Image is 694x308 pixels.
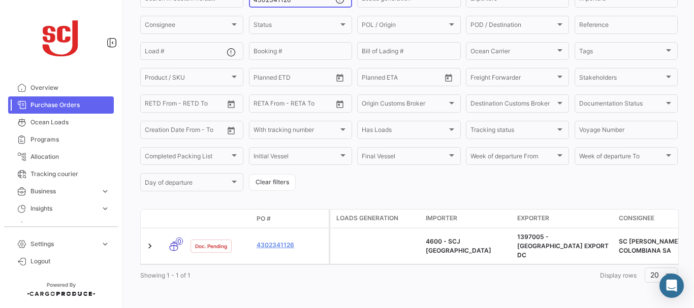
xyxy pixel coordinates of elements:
span: Doc. Pending [195,242,227,250]
span: expand_more [101,204,110,213]
span: Loads generation [336,214,398,223]
datatable-header-cell: Transport mode [161,215,186,223]
span: Tags [579,49,664,56]
span: Logout [30,257,110,266]
span: Consignee [619,214,654,223]
span: Completed Packing List [145,154,230,161]
datatable-header-cell: Loads generation [330,210,422,228]
datatable-header-cell: PO # [253,210,329,227]
input: To [275,75,312,82]
span: Business [30,187,97,196]
span: Documentation Status [579,101,664,109]
input: To [166,101,204,109]
a: Allocation [8,148,114,165]
input: To [383,75,421,82]
span: Allocation [30,152,110,161]
span: Initial Vessel [254,154,338,161]
button: Open calendar [224,96,239,112]
span: Week of departure From [470,154,555,161]
span: POL / Origin [362,23,447,30]
span: Settings [30,239,97,249]
datatable-header-cell: Importer [422,210,513,228]
span: Display rows [600,271,637,279]
span: 4600 - SCJ Colombia [426,237,491,254]
input: From [362,75,376,82]
span: Day of departure [145,181,230,188]
span: Status [254,23,338,30]
img: scj_logo1.svg [36,12,86,63]
span: Consignee [145,23,230,30]
span: Programs [30,135,110,144]
a: Purchase Orders [8,96,114,114]
a: Programs [8,131,114,148]
span: Tracking courier [30,169,110,179]
span: Purchase Orders [30,100,110,110]
a: Ocean Loads [8,114,114,131]
input: From [254,101,268,109]
span: Ocean Loads [30,118,110,127]
button: Open calendar [332,70,348,85]
span: Week of departure To [579,154,664,161]
button: Clear filters [249,174,296,191]
input: To [166,128,204,135]
span: Tracking status [470,128,555,135]
a: Expand/Collapse Row [145,241,155,251]
span: Importer [426,214,457,223]
button: Open calendar [332,96,348,112]
span: Has Loads [362,128,447,135]
span: Stakeholders [579,75,664,82]
span: Ocean Carrier [470,49,555,56]
span: expand_more [101,239,110,249]
input: From [254,75,268,82]
span: Insights [30,204,97,213]
span: Final Vessel [362,154,447,161]
span: 1397005 - TOLUCA EXPORT DC [517,233,609,259]
a: Tracking courier [8,165,114,183]
a: Overview [8,79,114,96]
span: With tracking number [254,128,338,135]
a: Carbon Footprint [8,217,114,234]
span: Showing 1 - 1 of 1 [140,271,191,279]
span: Exporter [517,214,549,223]
div: Abrir Intercom Messenger [659,273,684,298]
span: Carbon Footprint [30,221,110,230]
input: From [145,128,159,135]
span: 0 [176,237,183,245]
datatable-header-cell: Exporter [513,210,615,228]
span: Freight Forwarder [470,75,555,82]
button: Open calendar [441,70,456,85]
span: Origin Customs Broker [362,101,447,109]
span: PO # [257,214,271,223]
span: expand_more [101,187,110,196]
span: POD / Destination [470,23,555,30]
span: Overview [30,83,110,92]
span: 20 [650,270,659,279]
span: Product / SKU [145,75,230,82]
datatable-header-cell: Doc. Status [186,215,253,223]
input: From [145,101,159,109]
a: 4302341126 [257,241,325,250]
button: Open calendar [224,123,239,138]
span: Destination Customs Broker [470,101,555,109]
input: To [275,101,312,109]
